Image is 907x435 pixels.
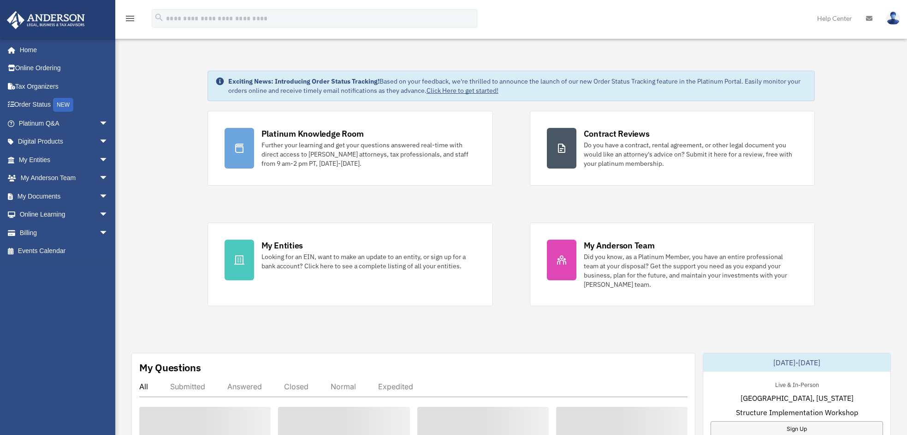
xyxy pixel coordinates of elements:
[99,224,118,242] span: arrow_drop_down
[6,59,122,78] a: Online Ordering
[99,151,118,169] span: arrow_drop_down
[170,382,205,391] div: Submitted
[261,252,476,271] div: Looking for an EIN, want to make an update to an entity, or sign up for a bank account? Click her...
[99,169,118,188] span: arrow_drop_down
[331,382,356,391] div: Normal
[6,224,122,242] a: Billingarrow_drop_down
[261,140,476,168] div: Further your learning and get your questions answered real-time with direct access to [PERSON_NAM...
[284,382,308,391] div: Closed
[6,151,122,169] a: My Entitiesarrow_drop_down
[99,205,118,224] span: arrow_drop_down
[139,382,148,391] div: All
[768,379,826,389] div: Live & In-Person
[99,133,118,151] span: arrow_drop_down
[886,12,900,25] img: User Pic
[584,140,798,168] div: Do you have a contract, rental agreement, or other legal document you would like an attorney's ad...
[6,205,122,224] a: Online Learningarrow_drop_down
[207,223,493,306] a: My Entities Looking for an EIN, want to make an update to an entity, or sign up for a bank accoun...
[6,169,122,187] a: My Anderson Teamarrow_drop_down
[6,114,122,133] a: Platinum Q&Aarrow_drop_down
[124,13,136,24] i: menu
[741,393,854,404] span: [GEOGRAPHIC_DATA], [US_STATE]
[530,223,815,306] a: My Anderson Team Did you know, as a Platinum Member, you have an entire professional team at your...
[99,114,118,133] span: arrow_drop_down
[530,111,815,186] a: Contract Reviews Do you have a contract, rental agreement, or other legal document you would like...
[99,187,118,206] span: arrow_drop_down
[584,252,798,289] div: Did you know, as a Platinum Member, you have an entire professional team at your disposal? Get th...
[6,77,122,96] a: Tax Organizers
[4,11,88,29] img: Anderson Advisors Platinum Portal
[207,111,493,186] a: Platinum Knowledge Room Further your learning and get your questions answered real-time with dire...
[427,86,498,95] a: Click Here to get started!
[53,98,73,112] div: NEW
[261,128,364,139] div: Platinum Knowledge Room
[584,128,650,139] div: Contract Reviews
[228,77,379,85] strong: Exciting News: Introducing Order Status Tracking!
[703,353,890,372] div: [DATE]-[DATE]
[6,187,122,205] a: My Documentsarrow_drop_down
[378,382,413,391] div: Expedited
[139,361,201,375] div: My Questions
[124,16,136,24] a: menu
[6,41,118,59] a: Home
[6,96,122,115] a: Order StatusNEW
[6,133,122,151] a: Digital Productsarrow_drop_down
[228,77,807,95] div: Based on your feedback, we're thrilled to announce the launch of our new Order Status Tracking fe...
[154,12,164,23] i: search
[584,240,655,251] div: My Anderson Team
[6,242,122,260] a: Events Calendar
[227,382,262,391] div: Answered
[736,407,858,418] span: Structure Implementation Workshop
[261,240,303,251] div: My Entities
